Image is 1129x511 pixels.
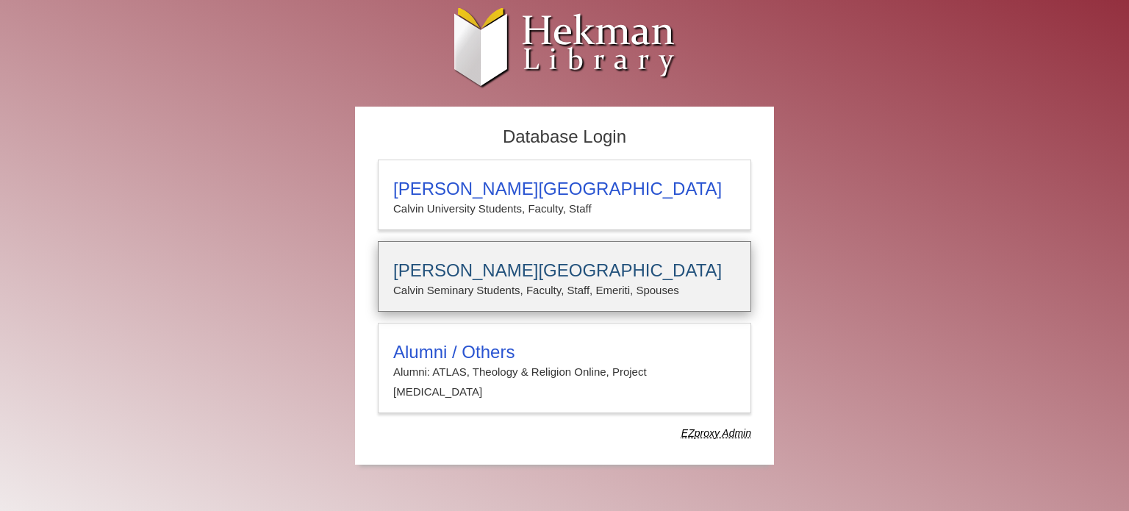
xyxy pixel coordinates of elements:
dfn: Use Alumni login [681,427,751,439]
h3: Alumni / Others [393,342,736,362]
a: [PERSON_NAME][GEOGRAPHIC_DATA]Calvin University Students, Faculty, Staff [378,160,751,230]
p: Calvin Seminary Students, Faculty, Staff, Emeriti, Spouses [393,281,736,300]
p: Calvin University Students, Faculty, Staff [393,199,736,218]
h3: [PERSON_NAME][GEOGRAPHIC_DATA] [393,179,736,199]
h2: Database Login [370,122,759,152]
summary: Alumni / OthersAlumni: ATLAS, Theology & Religion Online, Project [MEDICAL_DATA] [393,342,736,401]
p: Alumni: ATLAS, Theology & Religion Online, Project [MEDICAL_DATA] [393,362,736,401]
a: [PERSON_NAME][GEOGRAPHIC_DATA]Calvin Seminary Students, Faculty, Staff, Emeriti, Spouses [378,241,751,312]
h3: [PERSON_NAME][GEOGRAPHIC_DATA] [393,260,736,281]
